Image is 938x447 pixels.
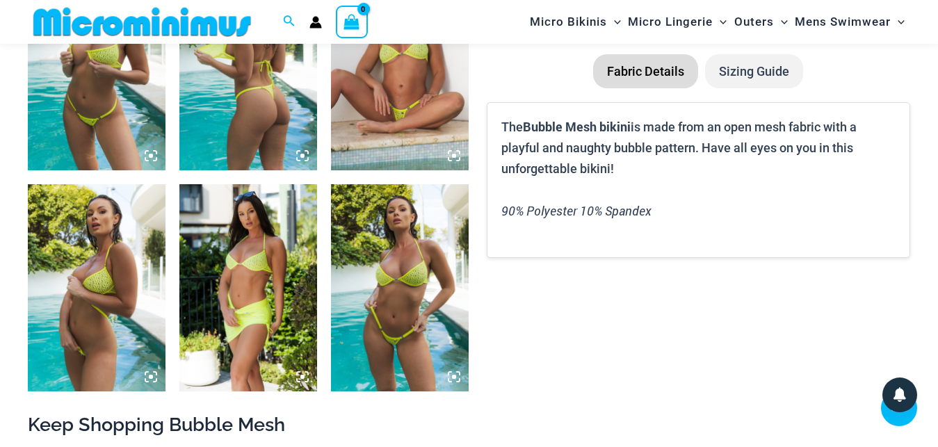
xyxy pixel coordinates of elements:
[791,4,908,40] a: Mens SwimwearMenu ToggleMenu Toggle
[891,4,905,40] span: Menu Toggle
[179,184,317,391] img: Bubble Mesh Highlight Yellow 323 Underwire Top 5404 Skirt
[624,4,730,40] a: Micro LingerieMenu ToggleMenu Toggle
[501,117,896,179] p: The is made from an open mesh fabric with a playful and naughty bubble pattern. Have all eyes on ...
[774,4,788,40] span: Menu Toggle
[795,4,891,40] span: Mens Swimwear
[331,184,469,391] img: Bubble Mesh Highlight Yellow 323 Underwire Top 469 Thong
[705,54,803,89] li: Sizing Guide
[283,13,296,31] a: Search icon link
[309,16,322,29] a: Account icon link
[501,202,652,219] i: 90% Polyester 10% Spandex
[607,4,621,40] span: Menu Toggle
[28,412,910,437] h2: Keep Shopping Bubble Mesh
[731,4,791,40] a: OutersMenu ToggleMenu Toggle
[734,4,774,40] span: Outers
[28,184,165,391] img: Bubble Mesh Highlight Yellow 323 Underwire Top 469 Thong
[28,6,257,38] img: MM SHOP LOGO FLAT
[526,4,624,40] a: Micro BikinisMenu ToggleMenu Toggle
[523,118,631,135] b: Bubble Mesh bikini
[593,54,698,89] li: Fabric Details
[530,4,607,40] span: Micro Bikinis
[713,4,727,40] span: Menu Toggle
[524,2,910,42] nav: Site Navigation
[336,6,368,38] a: View Shopping Cart, empty
[628,4,713,40] span: Micro Lingerie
